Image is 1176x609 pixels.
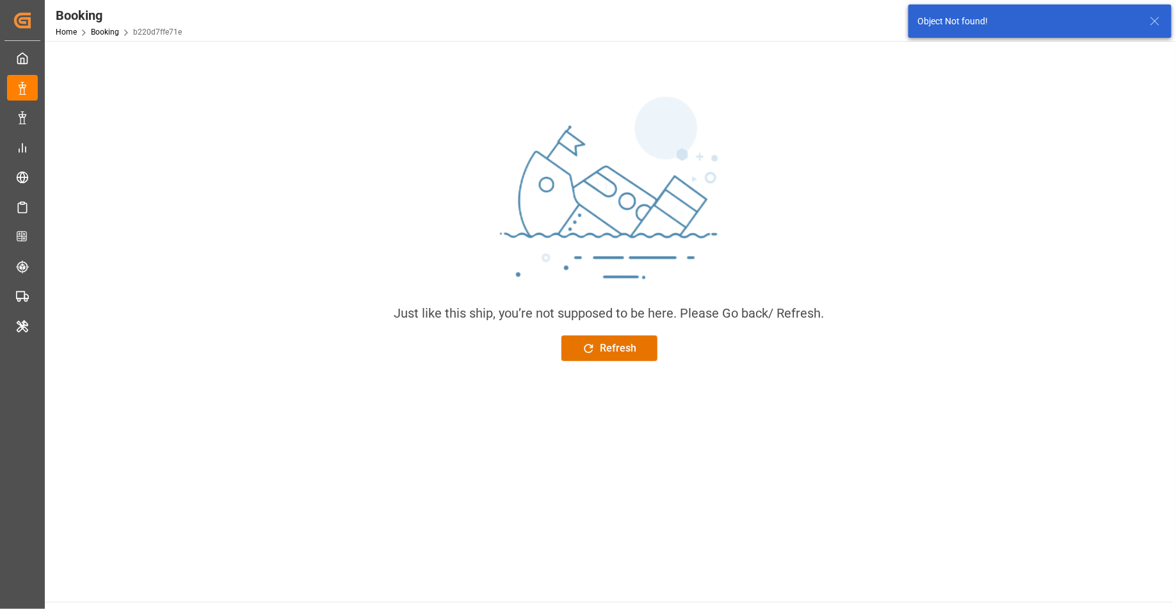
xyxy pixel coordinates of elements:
div: Refresh [582,341,637,356]
a: Home [56,28,77,37]
a: Booking [91,28,119,37]
img: sinking_ship.png [417,91,801,304]
div: Object Not found! [917,15,1138,28]
button: Refresh [561,336,657,361]
div: Booking [56,6,182,25]
div: Just like this ship, you’re not supposed to be here. Please Go back/ Refresh. [394,304,825,323]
